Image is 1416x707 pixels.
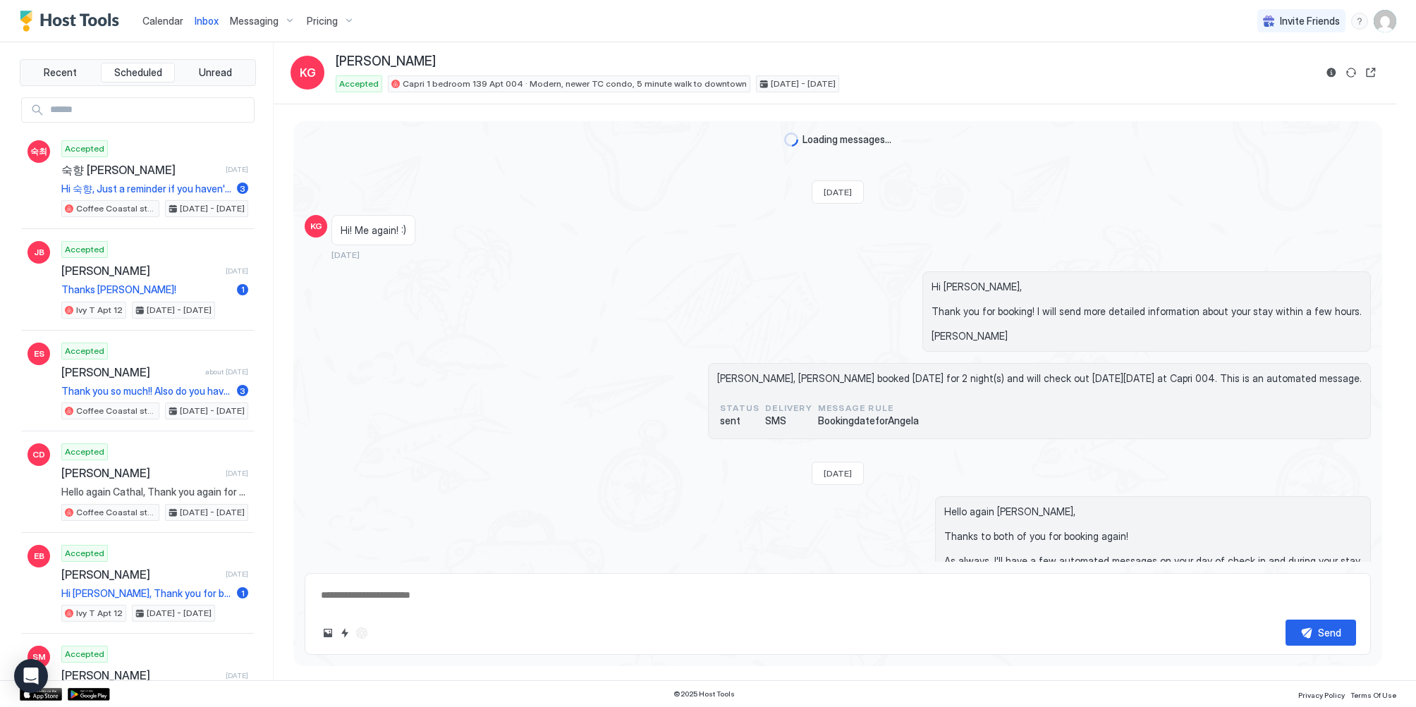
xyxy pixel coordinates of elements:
[240,386,245,396] span: 3
[65,345,104,357] span: Accepted
[23,63,98,82] button: Recent
[1286,620,1356,646] button: Send
[720,414,759,427] span: sent
[61,466,220,480] span: [PERSON_NAME]
[824,187,852,197] span: [DATE]
[339,78,379,90] span: Accepted
[34,246,44,259] span: JB
[336,625,353,641] button: Quick reply
[65,648,104,660] span: Accepted
[14,659,48,693] div: Open Intercom Messenger
[300,64,316,81] span: KG
[932,281,1362,343] span: Hi [PERSON_NAME], Thank you for booking! I will send more detailed information about your stay wi...
[1350,691,1396,699] span: Terms Of Use
[226,469,248,478] span: [DATE]
[61,283,231,296] span: Thanks [PERSON_NAME]!
[1318,625,1341,640] div: Send
[226,570,248,579] span: [DATE]
[61,163,220,177] span: 숙향 [PERSON_NAME]
[240,183,245,194] span: 3
[765,402,812,414] span: Delivery
[76,506,156,519] span: Coffee Coastal style at the Ivy
[1374,10,1396,32] div: User profile
[180,506,245,519] span: [DATE] - [DATE]
[230,15,279,27] span: Messaging
[1298,691,1345,699] span: Privacy Policy
[44,66,77,79] span: Recent
[1362,64,1379,81] button: Open reservation
[319,625,336,641] button: Upload image
[178,63,252,82] button: Unread
[331,250,360,260] span: [DATE]
[818,414,919,427] span: BookingdateforAngela
[1350,687,1396,701] a: Terms Of Use
[310,220,322,233] span: KG
[76,405,156,417] span: Coffee Coastal style at the Ivy
[226,165,248,174] span: [DATE]
[30,145,47,158] span: 숙최
[673,689,735,699] span: © 2025 Host Tools
[784,133,798,147] div: loading
[61,183,231,195] span: Hi 숙향, Just a reminder if you haven't yet checked out that your check-out is at . When you are re...
[61,385,231,398] span: Thank you so much!! Also do you have any recommendations on wine tours or vineyards nearby around...
[61,668,220,682] span: [PERSON_NAME]
[195,15,219,27] span: Inbox
[802,133,891,146] span: Loading messages...
[76,202,156,215] span: Coffee Coastal style at the Ivy
[65,142,104,155] span: Accepted
[65,445,104,458] span: Accepted
[199,66,232,79] span: Unread
[180,202,245,215] span: [DATE] - [DATE]
[195,13,219,28] a: Inbox
[307,15,338,27] span: Pricing
[76,607,123,620] span: Ivy T Apt 12
[1298,687,1345,701] a: Privacy Policy
[142,13,183,28] a: Calendar
[34,550,44,562] span: EB
[65,243,104,256] span: Accepted
[205,367,248,376] span: about [DATE]
[34,348,44,360] span: ES
[765,414,812,427] span: SMS
[142,15,183,27] span: Calendar
[944,505,1362,592] span: Hello again [PERSON_NAME], Thanks to both of you for booking again! As always, I'll have a few au...
[101,63,176,82] button: Scheduled
[771,78,836,90] span: [DATE] - [DATE]
[1343,64,1360,81] button: Sync reservation
[32,448,45,461] span: CD
[403,78,747,90] span: Capri 1 bedroom 139 Apt 004 · Modern, newer TC condo, 5 minute walk to downtown
[61,365,200,379] span: [PERSON_NAME]
[76,304,123,316] span: Ivy T Apt 12
[336,54,436,70] span: [PERSON_NAME]
[341,224,406,237] span: Hi! Me again! :)
[1280,15,1340,27] span: Invite Friends
[68,688,110,701] a: Google Play Store
[61,567,220,582] span: [PERSON_NAME]
[61,587,231,600] span: Hi [PERSON_NAME], Thank you for booking! I will send more detailed information about your stay wi...
[147,304,212,316] span: [DATE] - [DATE]
[20,11,126,32] a: Host Tools Logo
[20,688,62,701] a: App Store
[717,372,1362,385] span: [PERSON_NAME], [PERSON_NAME] booked [DATE] for 2 night(s) and will check out [DATE][DATE] at Capr...
[44,98,254,122] input: Input Field
[824,468,852,479] span: [DATE]
[147,607,212,620] span: [DATE] - [DATE]
[720,402,759,414] span: status
[114,66,162,79] span: Scheduled
[180,405,245,417] span: [DATE] - [DATE]
[241,588,245,598] span: 1
[61,264,220,278] span: [PERSON_NAME]
[818,402,919,414] span: Message Rule
[1323,64,1340,81] button: Reservation information
[1351,13,1368,30] div: menu
[20,59,256,86] div: tab-group
[226,671,248,680] span: [DATE]
[226,266,248,276] span: [DATE]
[65,547,104,560] span: Accepted
[241,284,245,295] span: 1
[32,651,46,663] span: SM
[61,486,248,498] span: Hello again Cathal, Thank you again for booking with me, and I greatly appreciate you choosing my...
